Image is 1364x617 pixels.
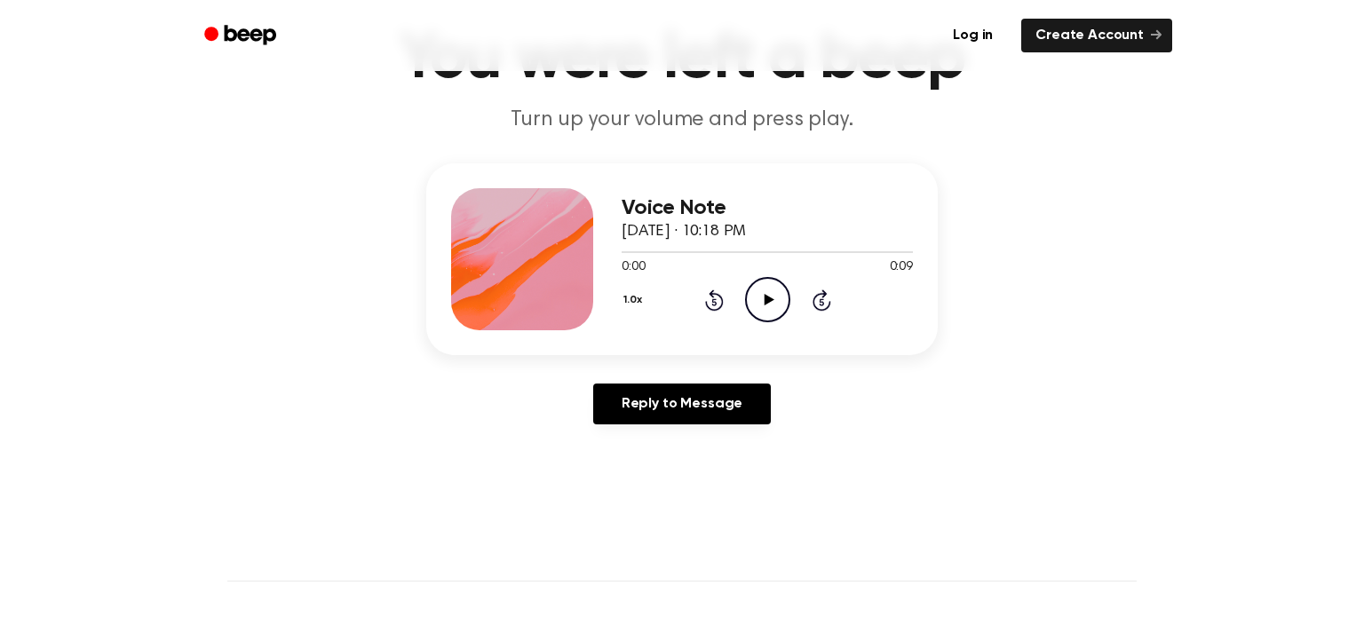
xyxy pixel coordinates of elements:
[341,106,1023,135] p: Turn up your volume and press play.
[935,15,1011,56] a: Log in
[622,285,648,315] button: 1.0x
[1021,19,1172,52] a: Create Account
[622,258,645,277] span: 0:00
[192,19,292,53] a: Beep
[593,384,771,424] a: Reply to Message
[622,224,746,240] span: [DATE] · 10:18 PM
[890,258,913,277] span: 0:09
[622,196,913,220] h3: Voice Note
